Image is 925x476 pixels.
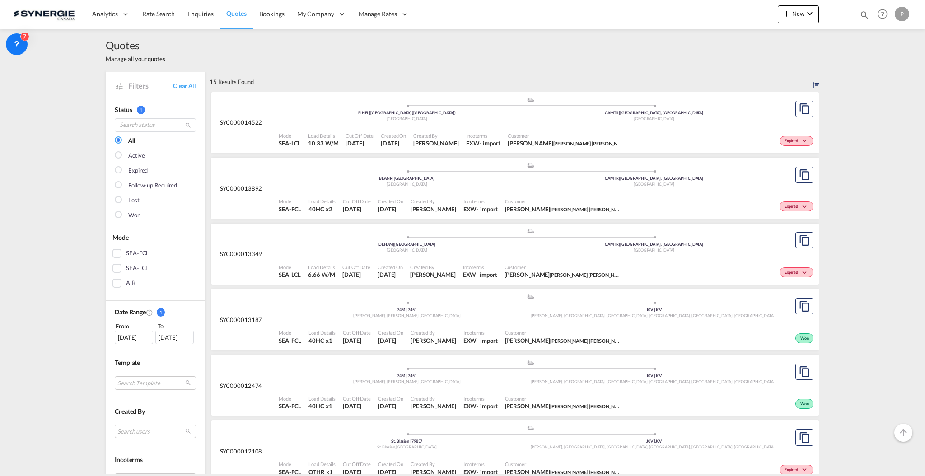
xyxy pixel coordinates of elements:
[420,379,460,384] span: [GEOGRAPHIC_DATA]
[308,132,338,139] span: Load Details
[187,10,214,18] span: Enquiries
[795,101,813,117] button: Copy Quote
[220,118,262,126] span: SYC000014522
[358,110,456,115] span: FIHEL [GEOGRAPHIC_DATA] ([GEOGRAPHIC_DATA])
[785,204,800,210] span: Expired
[634,116,674,121] span: [GEOGRAPHIC_DATA]
[525,163,536,168] md-icon: assets/icons/custom/ship-fill.svg
[343,336,371,345] span: 11 Jul 2025
[477,468,497,476] div: - import
[220,316,262,324] span: SYC000013187
[463,402,477,410] div: EXW
[279,139,301,147] span: SEA-LCL
[463,468,477,476] div: EXW
[419,379,420,384] span: ,
[799,169,810,180] md-icon: assets/icons/custom/copyQuote.svg
[654,439,655,443] span: |
[343,329,371,336] span: Cut Off Date
[795,298,813,314] button: Copy Quote
[780,465,813,475] div: Change Status Here
[619,242,620,247] span: |
[279,264,301,271] span: Mode
[308,402,336,410] span: 40HC x 1
[220,447,262,455] span: SYC000012108
[343,198,371,205] span: Cut Off Date
[646,373,655,378] span: J0V
[505,198,622,205] span: Customer
[410,271,456,279] span: Pablo Gomez Saldarriaga
[308,205,336,213] span: 40HC x 2
[654,373,655,378] span: |
[411,198,456,205] span: Created By
[525,294,536,299] md-icon: assets/icons/custom/ship-fill.svg
[654,307,655,312] span: |
[343,395,371,402] span: Cut Off Date
[343,461,371,467] span: Cut Off Date
[128,196,140,205] div: Lost
[411,329,456,336] span: Created By
[780,201,813,211] div: Change Status Here
[505,336,622,345] span: Kayla Forget AEBI SCHMIDT
[800,271,811,275] md-icon: icon-chevron-down
[128,151,145,160] div: Active
[799,301,810,312] md-icon: assets/icons/custom/copyQuote.svg
[395,444,396,449] span: ,
[408,307,417,312] span: 7451
[308,198,336,205] span: Load Details
[785,467,800,473] span: Expired
[115,106,132,113] span: Status
[413,139,459,147] span: Pablo Gomez Saldarriaga
[378,395,403,402] span: Created On
[619,176,620,181] span: |
[112,249,198,258] md-checkbox: SEA-FCL
[411,468,456,476] span: Pablo Gomez Saldarriaga
[378,242,435,247] span: DEHAM [GEOGRAPHIC_DATA]
[259,10,285,18] span: Bookings
[795,429,813,446] button: Copy Quote
[115,331,153,344] div: [DATE]
[505,468,622,476] span: Kayla Forget AEBI SCHMIDT
[605,242,703,247] span: CAMTR [GEOGRAPHIC_DATA], [GEOGRAPHIC_DATA]
[279,271,301,279] span: SEA-LCL
[411,461,456,467] span: Created By
[391,439,411,443] span: St. Blasien
[378,264,403,271] span: Created On
[378,271,403,279] span: 17 Jul 2025
[308,468,336,476] span: OTHR x 1
[115,456,143,463] span: Incoterms
[126,264,149,273] div: SEA-LCL
[397,373,408,378] span: 7451
[799,103,810,114] md-icon: assets/icons/custom/copyQuote.svg
[128,181,177,190] div: Follow-up Required
[795,364,813,380] button: Copy Quote
[795,232,813,248] button: Copy Quote
[397,307,408,312] span: 7451
[343,468,371,476] span: 5 Jun 2025
[353,379,420,384] span: [PERSON_NAME], [PERSON_NAME]
[655,373,662,378] span: J0V
[477,336,497,345] div: - import
[279,329,301,336] span: Mode
[378,468,403,476] span: 5 Jun 2025
[634,182,674,187] span: [GEOGRAPHIC_DATA]
[343,205,371,213] span: 7 Aug 2025
[466,132,500,139] span: Incoterms
[466,139,500,147] div: EXW import
[279,198,301,205] span: Mode
[279,336,301,345] span: SEA-FCL
[279,205,301,213] span: SEA-FCL
[387,247,427,252] span: [GEOGRAPHIC_DATA]
[505,461,622,467] span: Customer
[378,336,403,345] span: 11 Jul 2025
[477,402,497,410] div: - import
[406,307,408,312] span: |
[128,166,148,175] div: Expired
[378,402,403,410] span: 17 Jun 2025
[411,439,423,443] span: 79837
[480,139,500,147] div: - import
[800,139,811,144] md-icon: icon-chevron-down
[411,395,456,402] span: Created By
[210,72,253,92] div: 15 Results Found
[279,395,301,402] span: Mode
[92,9,118,19] span: Analytics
